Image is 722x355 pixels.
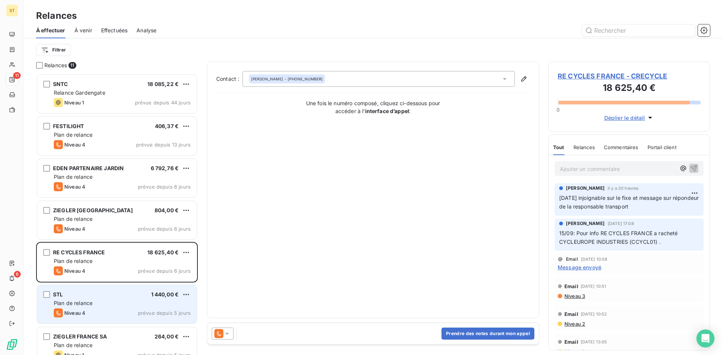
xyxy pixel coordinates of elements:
span: 6 [14,271,21,278]
span: Commentaires [604,144,639,150]
input: Rechercher [582,24,695,36]
h3: Relances [36,9,77,23]
span: RE CYCLES FRANCE [53,249,105,255]
span: Tout [553,144,564,150]
span: [DATE] 17:08 [608,221,634,226]
div: - [PHONE_NUMBER] [251,76,323,82]
span: À effectuer [36,27,65,34]
span: ZIEGLER [GEOGRAPHIC_DATA] [53,207,133,213]
span: [DATE] 13:05 [581,340,607,344]
span: Plan de relance [54,131,93,138]
strong: interface d’appel [365,108,410,114]
span: Niveau 4 [64,268,85,274]
div: ST [6,5,18,17]
span: STL [53,291,63,298]
span: 264,00 € [155,333,179,340]
span: prévue depuis 44 jours [135,100,191,106]
span: 11 [13,72,21,79]
span: Niveau 2 [564,321,585,327]
span: Niveau 4 [64,184,85,190]
span: 406,37 € [155,123,179,129]
label: Contact : [216,75,243,83]
span: prévue depuis 5 jours [138,310,191,316]
span: [DATE] 10:58 [581,257,608,261]
span: Plan de relance [54,342,93,348]
span: prévue depuis 13 jours [136,142,191,148]
p: Une fois le numéro composé, cliquez ci-dessous pour accéder à l’ : [298,99,448,115]
span: Analyse [137,27,156,34]
span: 15/09: Pour info RE CYCLES FRANCE a racheté CYCLEUROPE INDUSTRIES (CCYCL01) . [559,230,680,245]
span: prévue depuis 6 jours [138,268,191,274]
span: SNTC [53,81,68,87]
span: Plan de relance [54,174,93,180]
span: Niveau 4 [64,310,85,316]
span: 0 [557,107,560,113]
span: Message envoyé [558,263,601,271]
span: Plan de relance [54,216,93,222]
span: 6 792,76 € [151,165,179,171]
span: Relances [573,144,595,150]
span: prévue depuis 6 jours [138,226,191,232]
span: il y a 20 heures [608,186,639,190]
span: Plan de relance [54,300,93,306]
span: Déplier le détail [604,114,645,122]
span: Niveau 4 [64,226,85,232]
span: 804,00 € [155,207,179,213]
button: Prendre des notes durant mon appel [441,328,534,340]
button: Filtrer [36,44,71,56]
span: prévue depuis 6 jours [138,184,191,190]
span: EDEN PARTENAIRE JARDIN [53,165,124,171]
span: Niveau 1 [64,100,84,106]
span: Plan de relance [54,258,93,264]
span: 18 085,22 € [147,81,179,87]
span: Email [564,339,578,345]
span: Portail client [648,144,676,150]
span: Email [564,311,578,317]
span: [PERSON_NAME] [251,76,283,82]
img: Logo LeanPay [6,338,18,350]
span: Email [564,283,578,289]
span: Relances [44,62,67,69]
span: Niveau 3 [564,293,585,299]
span: [DATE] injoignable sur le fixe et message sur répondeur de la responsable transport [559,195,700,210]
div: Open Intercom Messenger [696,329,714,347]
h3: 18 625,40 € [558,81,701,96]
span: Niveau 4 [64,142,85,148]
span: 18 625,40 € [147,249,179,255]
span: 11 [68,62,76,69]
span: Relance Gardengate [54,89,105,96]
span: [DATE] 10:52 [581,312,607,316]
span: À venir [74,27,92,34]
span: [PERSON_NAME] [566,220,605,227]
span: Effectuées [101,27,128,34]
span: Niveau 1 [564,349,584,355]
span: RE CYCLES FRANCE - CRECYCLE [558,71,701,81]
span: [PERSON_NAME] [566,185,605,192]
span: [DATE] 10:51 [581,284,607,289]
div: grid [36,74,198,355]
span: ZIEGLER FRANCE SA [53,333,107,340]
button: Déplier le détail [602,113,657,122]
span: FESTILIGHT [53,123,84,129]
span: 1 440,00 € [151,291,179,298]
span: Email [566,257,578,261]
